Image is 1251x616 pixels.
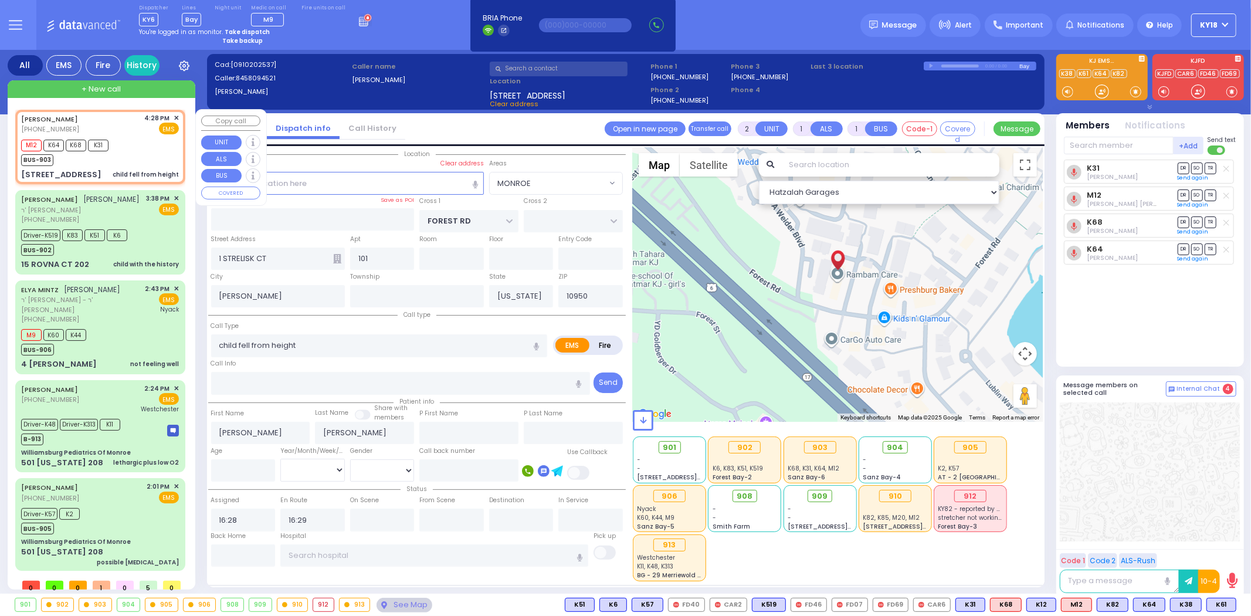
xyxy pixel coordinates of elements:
img: red-radio-icon.svg [673,602,679,608]
button: Code 2 [1088,553,1117,568]
span: DR [1178,216,1189,228]
span: EMS [159,393,179,405]
a: Call History [340,123,405,134]
div: BLS [632,598,663,612]
div: 902 [42,598,74,611]
div: 902 [728,441,761,454]
span: BUS-903 [21,154,53,166]
a: K64 [1087,245,1103,253]
span: Alert [955,20,972,31]
a: Open in new page [605,121,686,136]
div: DUVID ENGEL [828,249,848,285]
span: Send text [1208,136,1236,144]
span: Westchester [141,405,179,414]
div: All [8,55,43,76]
button: BUS [865,121,897,136]
strong: Take dispatch [225,28,270,36]
span: Driver-K57 [21,508,57,520]
span: Patient info [394,397,440,406]
a: Open this area in Google Maps (opens a new window) [636,407,674,422]
button: UNIT [755,121,788,136]
span: Moshe Mier Silberstein [1087,199,1191,208]
label: Entry Code [558,235,592,244]
div: BLS [599,598,627,612]
div: BLS [565,598,595,612]
button: Covered [940,121,975,136]
span: Driver-K48 [21,419,58,431]
label: Pick up [594,532,616,541]
label: Turn off text [1208,144,1226,156]
label: Location [490,76,646,86]
a: K64 [1093,69,1110,78]
span: Bay [182,13,201,26]
button: Code-1 [902,121,937,136]
input: Search member [1064,137,1174,154]
span: EMS [159,293,179,305]
span: BUS-906 [21,344,54,356]
span: 3:38 PM [147,194,170,203]
div: 501 [US_STATE] 208 [21,457,103,469]
label: [PERSON_NAME] [215,87,348,97]
span: MONROE [490,172,606,194]
a: K38 [1059,69,1076,78]
span: - [713,505,716,513]
span: - [638,455,641,464]
span: SO [1191,163,1203,174]
label: Night unit [215,5,241,12]
span: - [713,513,716,522]
span: 1 [93,581,110,590]
div: 905 [954,441,986,454]
span: Forest Bay-2 [713,473,752,482]
span: 5 [140,581,157,590]
label: Cad: [215,60,348,70]
label: Gender [350,446,372,456]
span: Message [882,19,917,31]
span: M9 [263,15,273,24]
span: 2:24 PM [145,384,170,393]
small: Share with [374,404,408,412]
label: Floor [489,235,503,244]
span: KY18 [1201,20,1218,31]
span: K60, K44, M9 [638,513,675,522]
button: KY18 [1191,13,1236,37]
span: [PHONE_NUMBER] [21,124,79,134]
span: BRIA Phone [483,13,522,23]
button: ALS-Rush [1119,553,1157,568]
span: Nyack [160,305,179,314]
label: P First Name [419,409,458,418]
button: Copy call [201,116,260,127]
span: Phone 2 [650,85,727,95]
span: ר' [PERSON_NAME] - ר' [PERSON_NAME] [21,295,141,314]
span: 0 [69,581,87,590]
span: [PERSON_NAME] [65,285,121,295]
span: M9 [21,329,42,341]
span: B-913 [21,434,43,445]
span: M12 [21,140,42,151]
button: Message [994,121,1040,136]
span: Phone 4 [731,85,807,95]
label: Street Address [211,235,256,244]
div: BLS [1206,598,1236,612]
label: Call Info [211,359,236,368]
div: 901 [15,598,36,611]
label: From Scene [419,496,455,505]
a: [PERSON_NAME] [21,114,78,124]
span: 908 [737,490,752,502]
span: SO [1191,243,1203,255]
a: K31 [1087,164,1100,172]
span: Status [401,485,433,493]
a: K61 [1077,69,1091,78]
label: Cross 1 [419,197,440,206]
a: M12 [1087,191,1101,199]
label: Room [419,235,437,244]
span: - [863,464,866,473]
input: Search location here [211,172,484,194]
input: (000)000-00000 [539,18,632,32]
span: Other building occupants [333,254,341,263]
label: P Last Name [524,409,562,418]
label: Hospital [280,532,306,541]
label: Lines [182,5,201,12]
label: First Name [211,409,245,418]
label: Clear address [440,159,484,168]
label: ZIP [558,272,567,282]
